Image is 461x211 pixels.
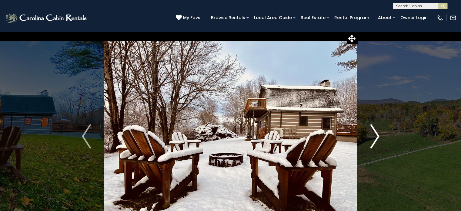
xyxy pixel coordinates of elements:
a: About [375,13,395,22]
img: mail-regular-white.png [450,15,456,21]
a: My Favs [176,15,202,21]
a: Real Estate [298,13,329,22]
img: phone-regular-white.png [437,15,443,21]
a: Local Area Guide [251,13,295,22]
a: Browse Rentals [208,13,248,22]
img: arrow [82,124,91,148]
img: White-1-2.png [5,12,89,24]
a: Owner Login [397,13,431,22]
span: My Favs [183,15,200,21]
img: arrow [370,124,379,148]
a: Rental Program [331,13,372,22]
